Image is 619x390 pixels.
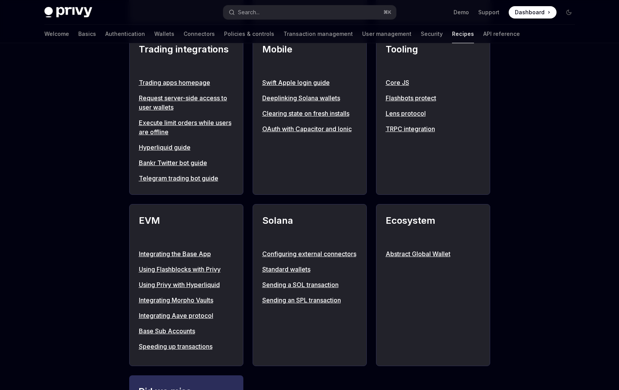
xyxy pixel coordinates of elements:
a: Base Sub Accounts [139,326,234,336]
a: Deeplinking Solana wallets [262,93,357,103]
a: Policies & controls [224,25,274,43]
a: Bankr Twitter bot guide [139,158,234,167]
a: Configuring external connectors [262,249,357,258]
a: Execute limit orders while users are offline [139,118,234,137]
a: Swift Apple login guide [262,78,357,87]
button: Toggle dark mode [563,6,575,19]
a: OAuth with Capacitor and Ionic [262,124,357,133]
a: Recipes [452,25,474,43]
img: dark logo [44,7,92,18]
a: Abstract Global Wallet [386,249,481,258]
a: Hyperliquid guide [139,143,234,152]
a: Sending an SPL transaction [262,295,357,305]
a: Core JS [386,78,481,87]
h2: EVM [139,214,234,241]
a: Support [478,8,499,16]
a: Dashboard [509,6,557,19]
a: Telegram trading bot guide [139,174,234,183]
h2: Trading integrations [139,42,234,70]
span: ⌘ K [383,9,391,15]
h2: Mobile [262,42,357,70]
a: Demo [454,8,469,16]
a: Speeding up transactions [139,342,234,351]
a: Security [421,25,443,43]
a: Flashbots protect [386,93,481,103]
a: Trading apps homepage [139,78,234,87]
button: Open search [223,5,396,19]
a: Connectors [184,25,215,43]
a: Request server-side access to user wallets [139,93,234,112]
a: Welcome [44,25,69,43]
a: Integrating Aave protocol [139,311,234,320]
h2: Ecosystem [386,214,481,241]
a: API reference [483,25,520,43]
span: Dashboard [515,8,545,16]
a: User management [362,25,412,43]
a: Sending a SOL transaction [262,280,357,289]
a: Authentication [105,25,145,43]
a: Basics [78,25,96,43]
a: Transaction management [283,25,353,43]
h2: Solana [262,214,357,241]
a: Wallets [154,25,174,43]
a: Using Privy with Hyperliquid [139,280,234,289]
div: Search... [238,8,260,17]
a: Using Flashblocks with Privy [139,265,234,274]
a: Integrating Morpho Vaults [139,295,234,305]
a: Lens protocol [386,109,481,118]
a: Integrating the Base App [139,249,234,258]
h2: Tooling [386,42,481,70]
a: Clearing state on fresh installs [262,109,357,118]
a: Standard wallets [262,265,357,274]
a: TRPC integration [386,124,481,133]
